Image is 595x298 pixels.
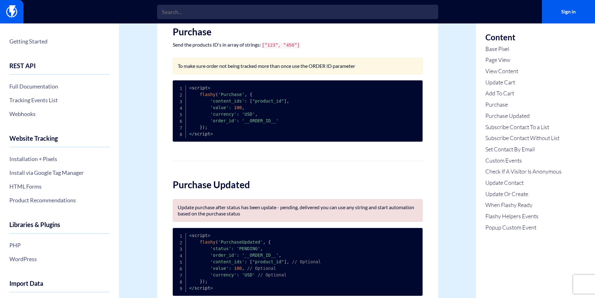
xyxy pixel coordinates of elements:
[242,112,255,117] span: 'USD'
[202,125,205,130] span: )
[9,181,110,192] a: HTML Forms
[247,266,276,271] span: // Optional
[205,279,207,284] span: ;
[9,280,110,292] h4: Import Data
[9,167,110,178] a: Install via Google Tag Manager
[485,168,562,176] a: Check If A Visitor Is Anonymous
[200,125,202,130] span: }
[189,131,192,136] span: <
[236,246,260,251] span: 'PENDING'
[287,98,289,104] span: ,
[210,105,229,110] span: 'value'
[279,253,281,258] span: ,
[216,92,218,97] span: (
[178,204,418,217] p: Update purchase after status has been update - pending, delivered you can use any string and star...
[234,105,242,110] span: 100
[189,85,289,136] code: script script
[9,62,110,75] h4: REST API
[250,98,252,104] span: [
[189,285,192,290] span: <
[485,45,562,53] a: Base Pixel
[242,253,279,258] span: '__ORDER_ID__'
[245,259,247,264] span: :
[210,112,236,117] span: 'currency'
[242,272,255,277] span: 'USD'
[252,259,284,264] span: "product_id"
[200,92,216,97] span: flashy
[242,266,244,271] span: ,
[173,179,423,190] h2: Purchase Updated
[9,36,110,47] a: Getting Started
[210,98,245,104] span: 'content_ids'
[210,118,236,123] span: 'order_id'
[284,98,286,104] span: ]
[9,254,110,264] a: WordPress
[485,201,562,209] a: When Flashy Ready
[9,109,110,119] a: Webhooks
[216,240,218,245] span: (
[284,259,286,264] span: ]
[192,131,194,136] span: /
[208,85,210,90] span: >
[231,246,234,251] span: :
[485,112,562,120] a: Purchase Updated
[173,27,423,37] h2: Purchase
[202,279,205,284] span: )
[9,81,110,92] a: Full Documentation
[157,5,438,19] input: Search...
[255,112,257,117] span: ,
[234,266,242,271] span: 100
[9,154,110,164] a: Installation + Pixels
[210,272,236,277] span: 'currency'
[485,179,562,187] a: Update Contact
[229,105,231,110] span: :
[210,266,229,271] span: 'value'
[236,112,239,117] span: :
[9,240,110,250] a: PHP
[485,190,562,198] a: Update Or Create
[9,221,110,234] h4: Libraries & Plugins
[485,33,562,42] h3: Content
[258,272,287,277] span: // Optional
[252,98,284,104] span: "product_id"
[229,266,231,271] span: :
[485,101,562,109] a: Purchase
[192,285,194,290] span: /
[245,98,247,104] span: :
[485,212,562,220] a: Flashy Helpers Events
[9,135,110,147] h4: Website Tracking
[189,233,321,290] code: script script
[210,253,236,258] span: 'order_id'
[485,67,562,75] a: View Content
[250,92,252,97] span: {
[236,272,239,277] span: :
[263,240,265,245] span: ,
[485,123,562,131] a: Subscribe Contact To a List
[245,92,247,97] span: ,
[9,95,110,105] a: Tracking Events List
[485,134,562,142] a: Subscribe Contact Without List
[485,224,562,232] a: Popup Custom Event
[208,233,210,238] span: >
[218,92,244,97] span: 'Purchase'
[250,259,252,264] span: [
[485,56,562,64] a: Page View
[210,246,231,251] span: 'status'
[189,233,192,238] span: <
[242,105,244,110] span: ,
[485,157,562,165] a: Custom Events
[261,42,301,48] code: ["123", "456"]
[210,285,213,290] span: >
[200,279,202,284] span: }
[242,118,279,123] span: '__ORDER_ID__'
[292,259,321,264] span: // Optional
[9,195,110,205] a: Product Recommendations
[485,89,562,98] a: Add To Cart
[173,42,423,48] p: Send the products ID's in array of strings:
[200,240,216,245] span: flashy
[218,240,263,245] span: 'PurchaseUpdated'
[210,259,245,264] span: 'content_ids'
[260,246,263,251] span: ,
[210,131,213,136] span: >
[189,85,192,90] span: <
